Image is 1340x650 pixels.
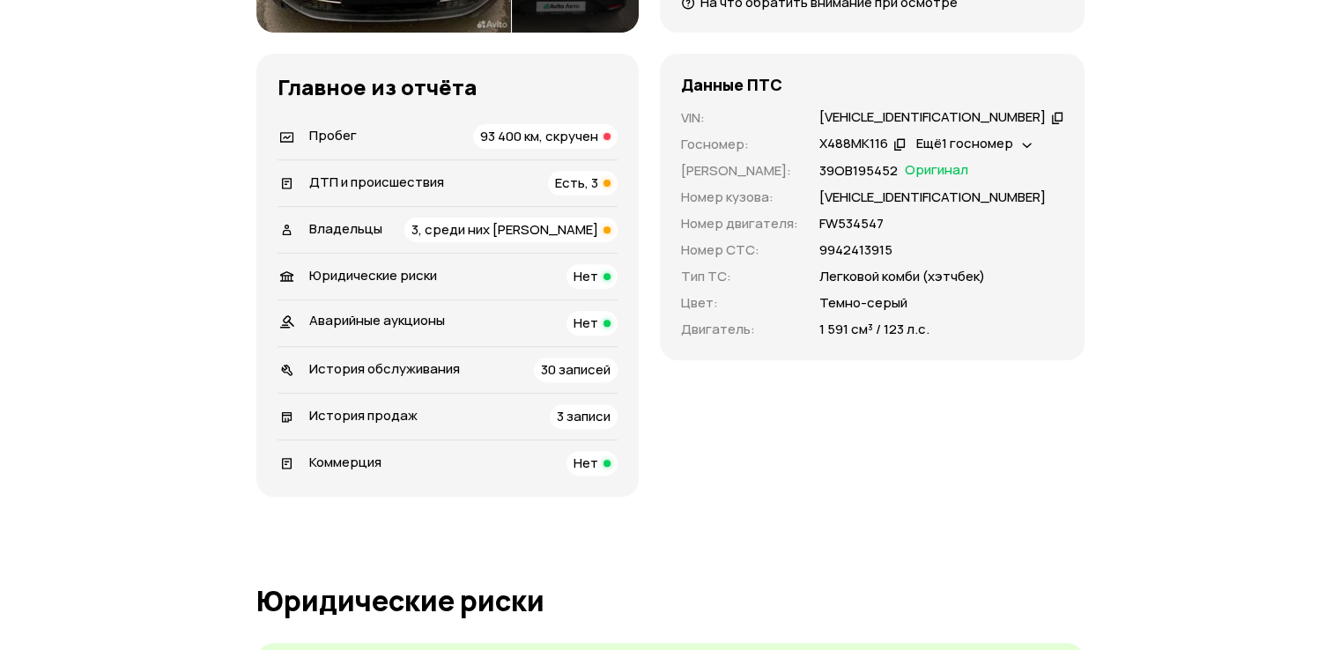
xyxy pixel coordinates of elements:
span: Нет [574,454,598,472]
p: Номер кузова : [681,188,798,207]
h4: Данные ПТС [681,75,782,94]
p: Номер двигателя : [681,214,798,233]
p: 39ОВ195452 [819,161,898,181]
p: Двигатель : [681,320,798,339]
h3: Главное из отчёта [278,75,618,100]
span: 30 записей [541,360,611,379]
span: Есть, 3 [555,174,598,192]
span: Нет [574,314,598,332]
span: 3, среди них [PERSON_NAME] [411,220,598,239]
div: [VEHICLE_IDENTIFICATION_NUMBER] [819,108,1046,127]
p: Темно-серый [819,293,907,313]
span: История продаж [309,406,418,425]
p: Номер СТС : [681,240,798,260]
span: Юридические риски [309,266,437,284]
p: Легковой комби (хэтчбек) [819,267,985,286]
span: ДТП и происшествия [309,173,444,191]
span: 3 записи [557,407,611,425]
p: [PERSON_NAME] : [681,161,798,181]
h1: Юридические риски [256,585,1085,617]
p: Цвет : [681,293,798,313]
p: Тип ТС : [681,267,798,286]
span: История обслуживания [309,359,460,378]
span: Нет [574,267,598,285]
span: Аварийные аукционы [309,311,445,329]
p: 9942413915 [819,240,892,260]
span: Ещё 1 госномер [916,134,1013,152]
span: Владельцы [309,219,382,238]
div: Х488МК116 [819,135,888,153]
span: 93 400 км, скручен [480,127,598,145]
p: 1 591 см³ / 123 л.с. [819,320,929,339]
p: [VEHICLE_IDENTIFICATION_NUMBER] [819,188,1046,207]
p: Госномер : [681,135,798,154]
span: Пробег [309,126,357,144]
span: Коммерция [309,453,381,471]
p: FW534547 [819,214,884,233]
p: VIN : [681,108,798,128]
span: Оригинал [905,161,968,181]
